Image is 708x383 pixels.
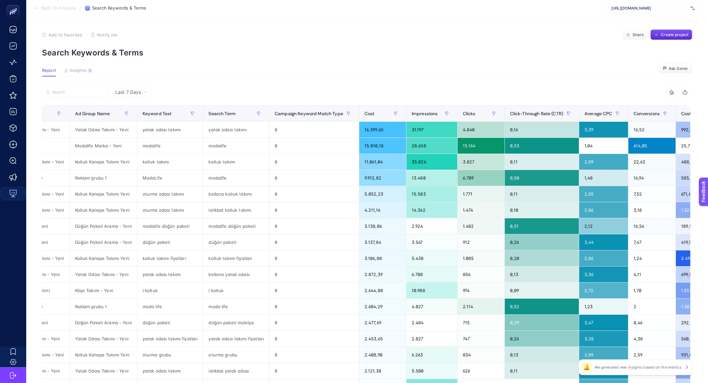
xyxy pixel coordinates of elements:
[505,363,579,379] div: 0,11
[505,154,579,170] div: 0,11
[70,202,137,218] div: Koltuk Kanepe Takımı Yeni
[269,250,359,266] div: 0
[359,154,406,170] div: 11.061,04
[628,218,676,234] div: 16,56
[4,2,25,7] span: Feedback
[203,186,269,202] div: bellona koltuk takımı
[203,138,269,154] div: modalife
[269,299,359,314] div: 0
[406,218,457,234] div: 2.924
[269,218,359,234] div: 0
[137,283,203,298] div: l koltuk
[203,266,269,282] div: bellona yatak odası
[634,111,660,116] span: Conversions
[137,186,203,202] div: oturma odası takımı
[203,250,269,266] div: koltuk takımı fiyatları
[406,347,457,363] div: 6.263
[70,68,86,73] span: Insights
[269,331,359,347] div: 0
[269,266,359,282] div: 0
[505,138,579,154] div: 0,53
[628,122,676,138] div: 16,52
[579,218,628,234] div: 2,12
[42,32,82,37] button: Add to favorites
[359,122,406,138] div: 16.399,65
[505,331,579,347] div: 0,26
[458,186,504,202] div: 1.771
[458,315,504,330] div: 715
[406,154,457,170] div: 35.826
[90,32,117,37] button: Notify me
[269,170,359,186] div: 0
[52,90,104,95] input: Search
[70,250,137,266] div: Koltuk Kanepe Takımı Yeni
[406,186,457,202] div: 15.503
[269,202,359,218] div: 0
[92,6,146,11] span: Search Keywords & Terms
[88,68,92,73] div: 3
[628,234,676,250] div: 7,47
[269,234,359,250] div: 0
[137,234,203,250] div: düğün paketi
[208,111,236,116] span: Search Term
[505,283,579,298] div: 0,09
[458,138,504,154] div: 15.164
[505,186,579,202] div: 0,11
[458,218,504,234] div: 1.482
[137,299,203,314] div: moda life
[458,283,504,298] div: 974
[269,315,359,330] div: 0
[70,363,137,379] div: Yatak Odası Takımı - Yeni
[579,283,628,298] div: 2,72
[505,315,579,330] div: 0,29
[628,202,676,218] div: 3,18
[628,170,676,186] div: 16,94
[203,315,269,330] div: düğün paketi mobilya
[505,170,579,186] div: 0,50
[359,202,406,218] div: 4.211,16
[579,331,628,347] div: 3,28
[669,66,688,71] span: Ask Genie
[137,154,203,170] div: koltuk takımı
[510,111,563,116] span: Click-Through Rate (CTR)
[137,347,203,363] div: oturma grubu
[269,283,359,298] div: 0
[203,299,269,314] div: moda life
[42,68,56,73] span: Report
[269,363,359,379] div: 0
[628,283,676,298] div: 1,70
[628,347,676,363] div: 2,59
[359,363,406,379] div: 2.121,38
[458,234,504,250] div: 912
[359,170,406,186] div: 9.912,82
[203,122,269,138] div: yatak odası takımı
[505,299,579,314] div: 0,52
[458,154,504,170] div: 3.827
[137,363,203,379] div: yatak odası takımı
[137,202,203,218] div: oturma odası takımı
[70,122,137,138] div: Yatak Odası Takımı - Yeni
[463,111,476,116] span: Clicks
[579,122,628,138] div: 3,39
[628,138,676,154] div: 614,05
[579,266,628,282] div: 3,36
[505,218,579,234] div: 0,51
[137,170,203,186] div: ModaLife
[622,30,648,40] button: Share
[70,170,137,186] div: Reklam grubu 1
[70,266,137,282] div: Yatak Odası Takımı - Yeni
[137,218,203,234] div: modalife düğün paketi
[359,299,406,314] div: 2.604,29
[269,138,359,154] div: 0
[203,331,269,347] div: yatak odası takımı fiyatları
[359,138,406,154] div: 15.810,18
[505,266,579,282] div: 0,13
[70,283,137,298] div: Köşe Takımı - Yeni
[406,250,457,266] div: 5.438
[70,186,137,202] div: Koltuk Kanepe Takımı Yeni
[579,138,628,154] div: 1,04
[458,170,504,186] div: 6.709
[75,111,110,116] span: Ad Group Name
[628,299,676,314] div: 2
[579,154,628,170] div: 2,89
